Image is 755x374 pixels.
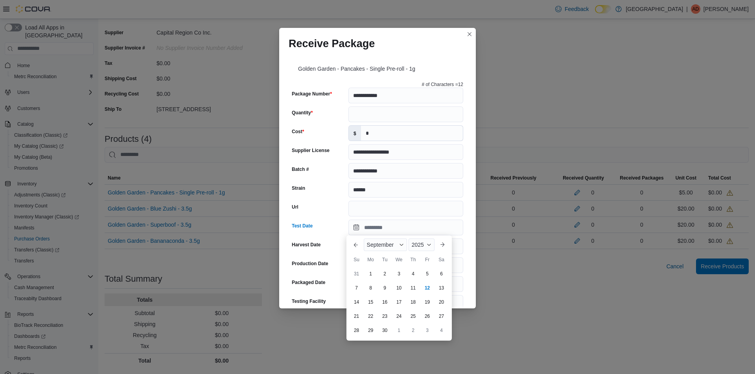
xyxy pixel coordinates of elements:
label: Url [292,204,298,210]
div: Su [350,253,363,266]
div: day-3 [393,268,405,280]
span: 2025 [412,242,424,248]
div: Th [407,253,420,266]
div: day-7 [350,282,363,294]
div: day-27 [435,310,448,323]
h1: Receive Package [289,37,375,50]
div: day-31 [350,268,363,280]
div: day-30 [379,324,391,337]
div: day-23 [379,310,391,323]
label: Testing Facility [292,298,326,304]
div: day-4 [435,324,448,337]
label: Packaged Date [292,279,325,286]
label: $ [349,126,361,141]
label: Strain [292,185,305,191]
div: day-16 [379,296,391,308]
button: Closes this modal window [465,29,474,39]
div: day-8 [365,282,377,294]
label: Harvest Date [292,242,320,248]
span: September [367,242,394,248]
div: Button. Open the month selector. September is currently selected. [364,238,407,251]
div: We [393,253,405,266]
div: day-29 [365,324,377,337]
label: Batch # [292,166,309,172]
div: day-20 [435,296,448,308]
button: Next month [436,238,449,251]
div: day-26 [421,310,434,323]
input: Press the down key to enter a popover containing a calendar. Press the escape key to close the po... [348,220,463,235]
label: Test Date [292,223,313,229]
label: Quantity [292,110,313,116]
div: day-5 [421,268,434,280]
div: day-22 [365,310,377,323]
label: Production Date [292,260,328,267]
div: day-14 [350,296,363,308]
div: day-1 [393,324,405,337]
div: day-25 [407,310,420,323]
button: Previous Month [350,238,362,251]
div: day-28 [350,324,363,337]
div: Sa [435,253,448,266]
div: day-2 [407,324,420,337]
div: day-10 [393,282,405,294]
div: day-17 [393,296,405,308]
p: # of Characters = 12 [422,81,463,88]
div: day-3 [421,324,434,337]
div: day-6 [435,268,448,280]
div: day-4 [407,268,420,280]
div: day-2 [379,268,391,280]
label: Cost [292,128,304,135]
div: day-12 [421,282,434,294]
div: Mo [365,253,377,266]
div: day-15 [365,296,377,308]
div: day-11 [407,282,420,294]
div: day-1 [365,268,377,280]
div: day-21 [350,310,363,323]
div: Golden Garden - Pancakes - Single Pre-roll - 1g [289,56,466,78]
div: Tu [379,253,391,266]
label: Package Number [292,91,332,97]
div: day-18 [407,296,420,308]
div: day-9 [379,282,391,294]
label: Supplier License [292,147,330,154]
div: Fr [421,253,434,266]
div: day-13 [435,282,448,294]
div: September, 2025 [350,267,449,337]
div: day-19 [421,296,434,308]
div: day-24 [393,310,405,323]
div: Button. Open the year selector. 2025 is currently selected. [409,238,435,251]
